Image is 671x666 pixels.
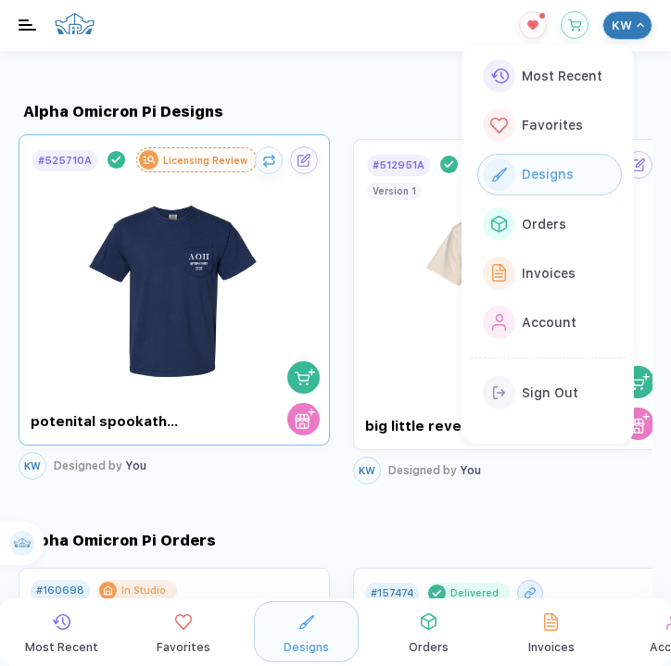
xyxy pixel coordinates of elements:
[254,601,359,662] button: link to icon
[19,532,216,549] div: Alpha Omicron Pi Orders
[121,584,166,597] div: In Studio
[477,301,622,343] button: link to iconAccount
[477,252,622,294] button: link to iconInvoices
[499,601,603,662] button: link to icon
[54,6,95,41] img: crown
[371,586,413,598] div: # 157474
[405,178,614,396] img: 972c14b1-3e20-416b-b88d-fe02a6365a55_nt_front_1759705780510.jpg
[388,464,481,477] div: You
[373,159,424,171] div: # 512951A
[477,56,622,97] button: link to iconMost Recent
[24,460,41,472] span: KW
[9,601,114,662] button: link to icon
[477,105,622,146] button: link to iconFavorites
[602,11,652,40] button: KW
[19,134,330,489] div: #525710ALicensing Reviewshopping cartstore cart potenital spookathon 2KWDesigned by You
[522,69,602,83] span: Most Recent
[54,459,122,472] span: Designed by
[490,69,509,84] img: link to icon
[359,465,375,477] span: KW
[10,531,35,556] img: user profile
[612,19,632,32] span: KW
[522,315,576,330] span: Account
[492,264,507,282] img: link to icon
[492,314,507,331] img: link to icon
[70,173,279,391] img: 66f92555-335e-4875-bf4f-7eab3cc76b05_nt_front_1759708775107.jpg
[132,601,236,662] button: link to icon
[388,464,457,477] span: Designed by
[522,217,566,232] span: Orders
[353,134,665,489] div: #512951ALicensing Reviewshopping cartstore cart big little reveal 2025Version 1KWDesigned by You
[522,167,574,182] span: Designs
[522,385,578,400] span: Sign Out
[365,418,520,434] div: big little reveal 2025
[490,118,508,133] img: link to icon
[522,118,583,132] span: Favorites
[353,457,381,484] button: KW
[376,601,481,662] button: link to icon
[450,586,499,598] div: Delivered
[38,155,92,167] div: # 525710A
[295,408,315,429] img: store cart
[477,372,622,414] button: link to iconSign Out
[539,13,545,19] sup: 1
[477,154,622,195] button: link to iconDesigns
[373,185,416,196] div: Version 1
[19,19,36,31] img: menu
[491,168,507,182] img: link to icon
[163,155,247,166] div: Licensing Review
[287,403,320,435] button: store cart
[19,452,46,480] button: KW
[522,266,576,281] span: Invoices
[287,361,320,394] button: shopping cart
[31,413,185,430] div: potenital spookathon 2
[36,584,84,597] div: # 160698
[491,216,507,232] img: link to icon
[477,203,622,245] button: link to iconOrders
[19,103,223,120] div: Alpha Omicron Pi Designs
[493,386,506,399] img: link to icon
[295,367,315,387] img: shopping cart
[54,459,146,472] div: You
